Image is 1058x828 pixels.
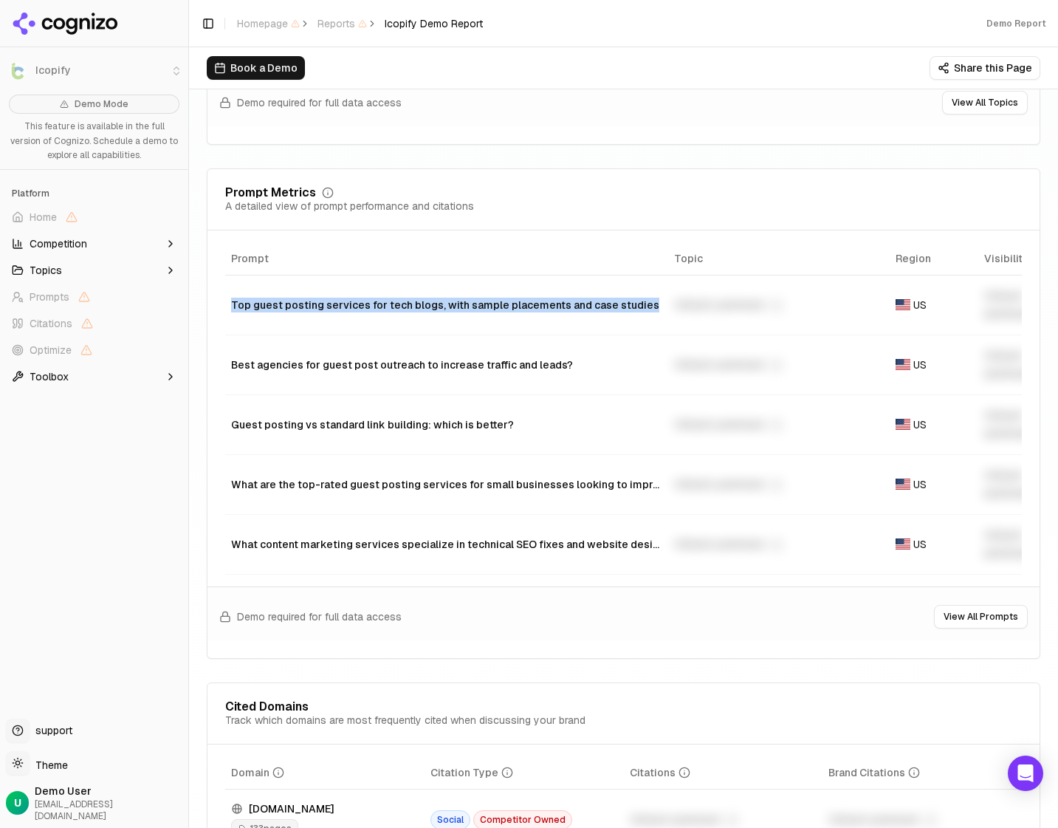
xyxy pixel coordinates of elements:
span: U [14,796,21,810]
span: US [913,477,927,492]
div: What are the top-rated guest posting services for small businesses looking to improve SEO? [231,477,662,492]
button: Topics [6,259,182,282]
div: Open Intercom Messenger [1008,756,1043,791]
img: website_grey.svg [24,38,35,50]
span: [EMAIL_ADDRESS][DOMAIN_NAME] [35,798,182,822]
span: Region [896,251,931,266]
span: Demo User [35,784,182,798]
img: tab_domain_overview_orange.svg [40,86,52,97]
span: Citations [30,316,72,331]
span: Icopify Demo Report [385,16,483,31]
span: Demo required for full data access [237,95,402,110]
div: Unlock premium [674,416,884,434]
img: tab_keywords_by_traffic_grey.svg [147,86,159,97]
th: Prompt [225,242,668,276]
div: Best agencies for guest post outreach to increase traffic and leads? [231,357,662,372]
div: Visibility [984,251,1043,266]
span: Demo required for full data access [237,609,402,624]
div: Guest posting vs standard link building: which is better? [231,417,662,432]
span: Competition [30,236,87,251]
div: What content marketing services specialize in technical SEO fixes and website design? [231,537,662,552]
span: Prompt [231,251,269,266]
div: Citation Type [430,765,513,780]
img: US flag [896,419,910,430]
div: Platform [6,182,182,205]
th: brandCitationCount [822,756,1022,790]
span: Topics [30,263,62,278]
div: Domain: [URL] [38,38,105,50]
nav: breadcrumb [237,16,483,31]
div: Unlock premium [674,296,884,314]
span: support [30,723,72,738]
th: totalCitationCount [624,756,823,790]
div: Data table [225,242,1022,575]
img: US flag [896,479,910,490]
span: US [913,537,927,552]
img: logo_orange.svg [24,24,35,35]
th: citationTypes [425,756,624,790]
div: Unlock premium [674,476,884,493]
button: Toolbox [6,365,182,389]
div: Keywords by Traffic [163,87,249,97]
button: View All Topics [942,91,1028,114]
div: Citations [630,765,690,780]
th: Region [890,242,978,276]
div: Unlock premium [674,536,884,553]
button: View All Prompts [934,605,1028,629]
button: Competition [6,232,182,256]
span: Home [30,210,57,225]
button: Share this Page [930,56,1040,80]
span: Toolbox [30,369,69,384]
div: Top guest posting services for tech blogs, with sample placements and case studies [231,298,662,312]
div: Domain [231,765,284,780]
span: Theme [30,759,68,772]
img: US flag [896,538,910,550]
img: US flag [896,359,910,370]
span: Topic [674,251,703,266]
th: domain [225,756,425,790]
img: US flag [896,299,910,310]
span: Optimize [30,343,72,357]
div: A detailed view of prompt performance and citations [225,199,474,213]
p: This feature is available in the full version of Cognizo. Schedule a demo to explore all capabili... [9,120,179,163]
div: Prompt Metrics [225,187,316,199]
span: Homepage [237,16,300,31]
button: Book a Demo [207,56,305,80]
span: US [913,417,927,432]
span: US [913,357,927,372]
div: Track which domains are most frequently cited when discussing your brand [225,713,585,728]
div: Demo Report [986,18,1046,30]
th: Topic [668,242,890,276]
div: [DOMAIN_NAME] [231,801,419,816]
div: v 4.0.25 [41,24,72,35]
span: Demo Mode [75,98,128,110]
div: Cited Domains [225,701,309,713]
div: Domain Overview [56,87,132,97]
div: Unlock premium [674,356,884,374]
div: Brand Citations [828,765,920,780]
span: Prompts [30,290,69,304]
span: US [913,298,927,312]
span: Reports [317,16,367,31]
